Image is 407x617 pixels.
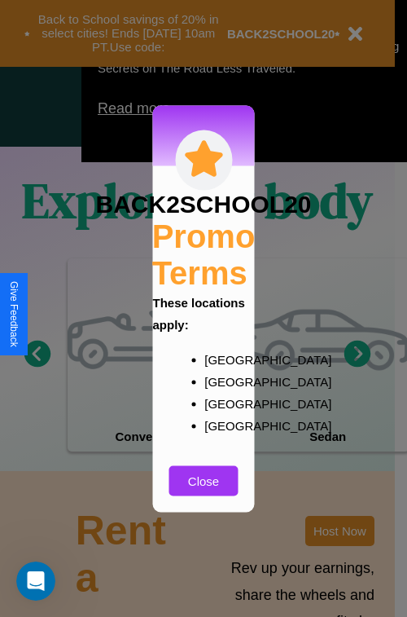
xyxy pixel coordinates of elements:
h2: Promo Terms [152,218,256,291]
b: These locations apply: [153,295,245,331]
iframe: Intercom live chat [16,562,55,601]
div: Give Feedback [8,281,20,347]
p: [GEOGRAPHIC_DATA] [204,414,235,436]
p: [GEOGRAPHIC_DATA] [204,348,235,370]
p: [GEOGRAPHIC_DATA] [204,370,235,392]
button: Close [169,465,239,496]
h3: BACK2SCHOOL20 [95,190,311,218]
p: [GEOGRAPHIC_DATA] [204,392,235,414]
